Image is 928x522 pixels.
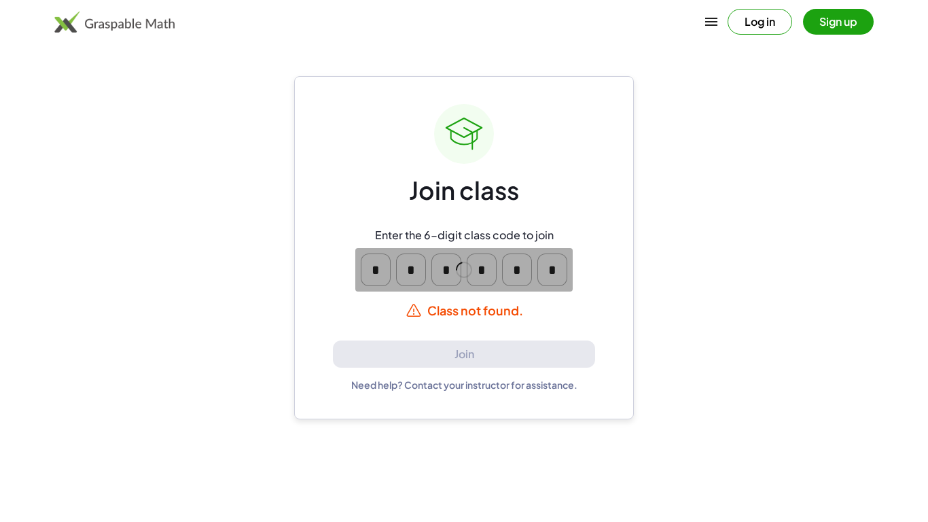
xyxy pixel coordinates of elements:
div: Join class [409,175,519,207]
div: Enter the 6-digit class code to join [375,228,554,243]
button: Log in [728,9,792,35]
button: Sign up [803,9,874,35]
button: Join [333,341,595,368]
div: Class not found. [333,302,595,319]
div: Need help? Contact your instructor for assistance. [351,379,577,391]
